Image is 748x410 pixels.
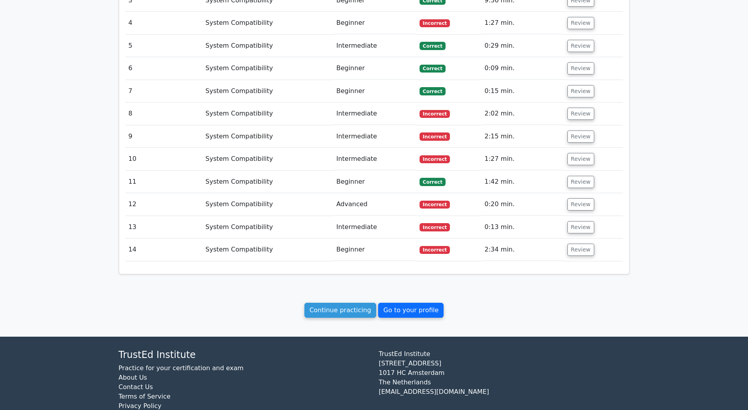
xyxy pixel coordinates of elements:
[333,80,416,102] td: Beginner
[333,35,416,57] td: Intermediate
[202,239,333,261] td: System Compatibility
[125,80,203,102] td: 7
[125,193,203,216] td: 12
[420,246,450,254] span: Incorrect
[202,57,333,80] td: System Compatibility
[567,176,594,188] button: Review
[202,35,333,57] td: System Compatibility
[420,223,450,231] span: Incorrect
[119,402,162,410] a: Privacy Policy
[420,42,445,50] span: Correct
[567,62,594,75] button: Review
[567,85,594,97] button: Review
[481,125,564,148] td: 2:15 min.
[420,155,450,163] span: Incorrect
[125,35,203,57] td: 5
[420,110,450,118] span: Incorrect
[202,171,333,193] td: System Compatibility
[481,80,564,102] td: 0:15 min.
[481,216,564,239] td: 0:13 min.
[202,80,333,102] td: System Compatibility
[567,221,594,233] button: Review
[481,239,564,261] td: 2:34 min.
[567,108,594,120] button: Review
[119,349,369,361] h4: TrustEd Institute
[119,374,147,381] a: About Us
[125,57,203,80] td: 6
[119,393,171,400] a: Terms of Service
[420,87,445,95] span: Correct
[420,178,445,186] span: Correct
[125,102,203,125] td: 8
[420,19,450,27] span: Incorrect
[202,216,333,239] td: System Compatibility
[481,148,564,170] td: 1:27 min.
[420,65,445,73] span: Correct
[567,153,594,165] button: Review
[333,216,416,239] td: Intermediate
[333,102,416,125] td: Intermediate
[420,132,450,140] span: Incorrect
[481,171,564,193] td: 1:42 min.
[333,12,416,34] td: Beginner
[333,57,416,80] td: Beginner
[333,239,416,261] td: Beginner
[125,171,203,193] td: 11
[125,12,203,34] td: 4
[202,12,333,34] td: System Compatibility
[481,193,564,216] td: 0:20 min.
[125,216,203,239] td: 13
[378,303,444,318] a: Go to your profile
[333,193,416,216] td: Advanced
[481,35,564,57] td: 0:29 min.
[125,148,203,170] td: 10
[202,148,333,170] td: System Compatibility
[481,102,564,125] td: 2:02 min.
[420,201,450,209] span: Incorrect
[567,17,594,29] button: Review
[119,364,244,372] a: Practice for your certification and exam
[333,148,416,170] td: Intermediate
[202,125,333,148] td: System Compatibility
[567,40,594,52] button: Review
[567,130,594,143] button: Review
[567,244,594,256] button: Review
[125,239,203,261] td: 14
[202,102,333,125] td: System Compatibility
[481,57,564,80] td: 0:09 min.
[481,12,564,34] td: 1:27 min.
[304,303,377,318] a: Continue practicing
[567,198,594,211] button: Review
[125,125,203,148] td: 9
[333,171,416,193] td: Beginner
[202,193,333,216] td: System Compatibility
[333,125,416,148] td: Intermediate
[119,383,153,391] a: Contact Us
